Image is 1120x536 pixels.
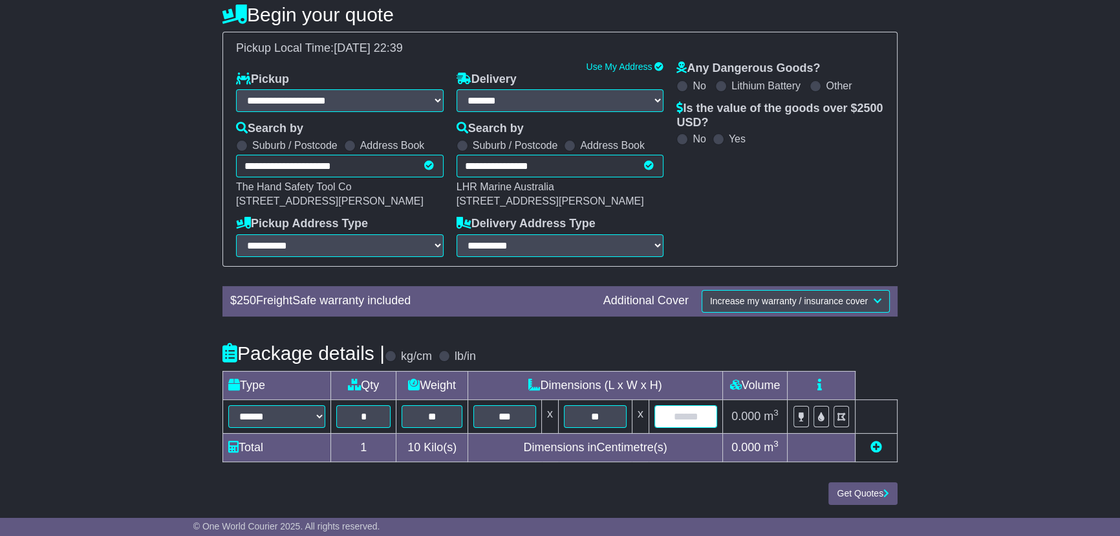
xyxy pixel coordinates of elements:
span: 2500 [857,102,883,115]
button: Increase my warranty / insurance cover [702,290,890,313]
span: © One World Courier 2025. All rights reserved. [193,521,380,531]
label: Suburb / Postcode [473,139,558,151]
label: Address Book [580,139,645,151]
label: Pickup [236,73,289,87]
div: Additional Cover [597,294,695,308]
span: 0.000 [731,441,760,454]
span: 250 [237,294,256,307]
label: No [693,80,705,92]
label: Any Dangerous Goods? [676,61,820,76]
label: Is the value of the goods over $ ? [676,102,884,129]
label: Address Book [360,139,425,151]
h4: Begin your quote [222,4,898,25]
label: Suburb / Postcode [252,139,338,151]
span: LHR Marine Australia [457,181,554,192]
td: Weight [396,371,468,399]
span: Increase my warranty / insurance cover [710,296,868,306]
a: Add new item [870,441,882,454]
label: Other [826,80,852,92]
label: Delivery [457,73,517,87]
sup: 3 [773,408,779,418]
label: Lithium Battery [731,80,801,92]
td: Dimensions in Centimetre(s) [468,433,723,462]
td: Total [223,433,331,462]
span: m [764,441,779,454]
label: Pickup Address Type [236,217,368,231]
span: 10 [407,441,420,454]
td: Qty [331,371,396,399]
sup: 3 [773,439,779,449]
td: x [542,399,559,433]
label: Search by [457,122,524,136]
span: 0.000 [731,410,760,423]
td: Volume [722,371,787,399]
label: No [693,133,705,145]
button: Get Quotes [828,482,898,505]
span: USD [676,116,701,129]
label: lb/in [455,350,476,364]
td: x [632,399,649,433]
label: Yes [729,133,746,145]
td: Type [223,371,331,399]
td: Dimensions (L x W x H) [468,371,723,399]
span: [STREET_ADDRESS][PERSON_NAME] [236,195,424,207]
label: kg/cm [401,350,432,364]
a: Use My Address [586,61,652,72]
span: [DATE] 22:39 [334,41,403,54]
h4: Package details | [222,342,385,364]
td: 1 [331,433,396,462]
span: The Hand Safety Tool Co [236,181,351,192]
div: $ FreightSafe warranty included [224,294,597,308]
td: Kilo(s) [396,433,468,462]
span: m [764,410,779,423]
div: Pickup Local Time: [230,41,890,56]
span: [STREET_ADDRESS][PERSON_NAME] [457,195,644,207]
label: Delivery Address Type [457,217,596,231]
label: Search by [236,122,303,136]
